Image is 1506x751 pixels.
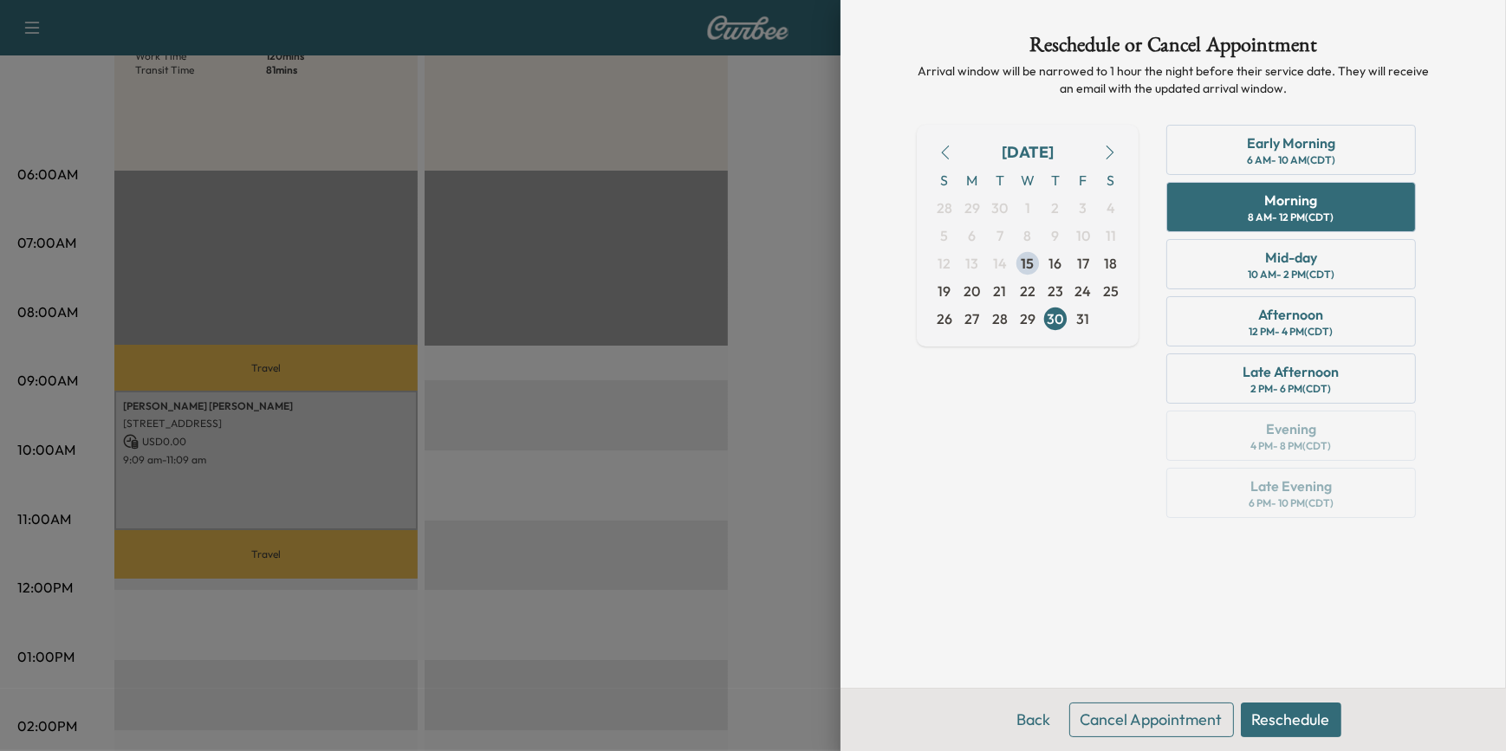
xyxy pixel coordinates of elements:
[1069,702,1234,737] button: Cancel Appointment
[996,225,1003,246] span: 7
[1042,166,1069,194] span: T
[966,253,979,274] span: 13
[1025,197,1030,218] span: 1
[1241,702,1341,737] button: Reschedule
[1014,166,1042,194] span: W
[1103,281,1119,301] span: 25
[1265,190,1318,210] div: Morning
[969,225,977,246] span: 6
[1259,304,1324,325] div: Afternoon
[1097,166,1125,194] span: S
[1249,210,1334,224] div: 8 AM - 12 PM (CDT)
[1080,197,1087,218] span: 3
[964,281,981,301] span: 20
[931,166,958,194] span: S
[1002,140,1054,165] div: [DATE]
[917,35,1430,62] h1: Reschedule or Cancel Appointment
[1106,225,1116,246] span: 11
[941,225,949,246] span: 5
[1075,281,1092,301] span: 24
[1022,253,1035,274] span: 15
[965,308,980,329] span: 27
[964,197,980,218] span: 29
[1020,281,1035,301] span: 22
[1020,308,1035,329] span: 29
[1076,225,1090,246] span: 10
[1107,197,1115,218] span: 4
[1024,225,1032,246] span: 8
[994,281,1007,301] span: 21
[1251,382,1332,396] div: 2 PM - 6 PM (CDT)
[938,253,951,274] span: 12
[1105,253,1118,274] span: 18
[1077,253,1089,274] span: 17
[1243,361,1340,382] div: Late Afternoon
[1052,225,1060,246] span: 9
[1265,247,1317,268] div: Mid-day
[937,308,952,329] span: 26
[1048,281,1063,301] span: 23
[1248,268,1334,282] div: 10 AM - 2 PM (CDT)
[917,62,1430,97] p: Arrival window will be narrowed to 1 hour the night before their service date. They will receive ...
[1247,153,1335,167] div: 6 AM - 10 AM (CDT)
[958,166,986,194] span: M
[992,308,1008,329] span: 28
[1006,702,1062,737] button: Back
[986,166,1014,194] span: T
[992,197,1009,218] span: 30
[1049,253,1062,274] span: 16
[1069,166,1097,194] span: F
[993,253,1007,274] span: 14
[938,281,951,301] span: 19
[1052,197,1060,218] span: 2
[1247,133,1335,153] div: Early Morning
[937,197,952,218] span: 28
[1077,308,1090,329] span: 31
[1250,325,1334,339] div: 12 PM - 4 PM (CDT)
[1048,308,1064,329] span: 30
